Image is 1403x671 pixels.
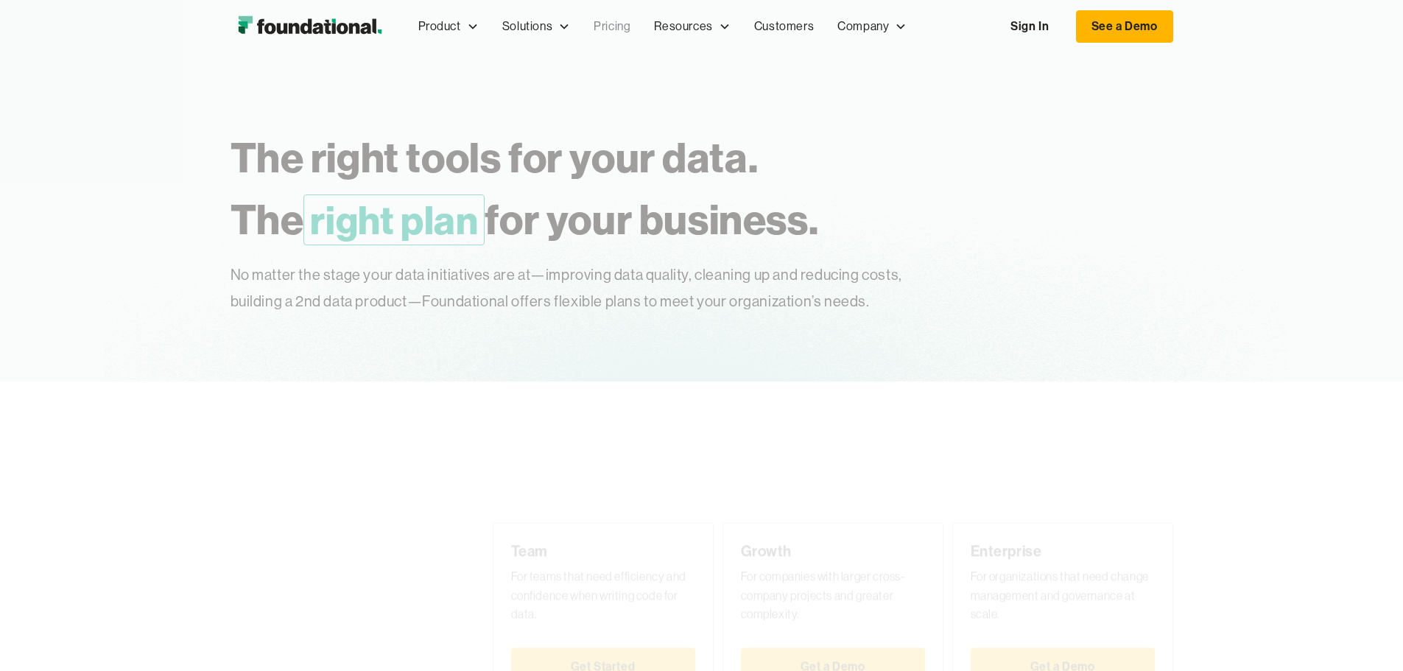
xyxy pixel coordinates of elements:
a: Customers [742,2,826,51]
div: Growth [741,541,925,561]
div: Enterprise [971,541,1155,561]
div: For organizations that need change management and governance at scale. [971,567,1155,624]
a: Pricing [582,2,642,51]
div: Resources [654,17,712,36]
div: Solutions [490,2,582,51]
h1: The right tools for your data. The for your business. [231,127,1036,250]
a: Sign In [996,11,1063,42]
a: home [231,12,389,41]
div: Company [837,17,889,36]
div: Product [407,2,490,51]
div: Resources [642,2,742,51]
img: Foundational Logo [231,12,389,41]
p: No matter the stage your data initiatives are at—improving data quality, cleaning up and reducing... [231,262,985,315]
div: Product [418,17,461,36]
div: For companies with larger cross-company projects and greater complexity. [741,567,925,624]
span: right plan [303,194,485,245]
div: Solutions [502,17,552,36]
a: See a Demo [1076,10,1173,43]
div: For teams that need efficiency and confidence when writing code for data. [511,567,695,624]
div: Company [826,2,918,51]
div: Team [511,541,695,561]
